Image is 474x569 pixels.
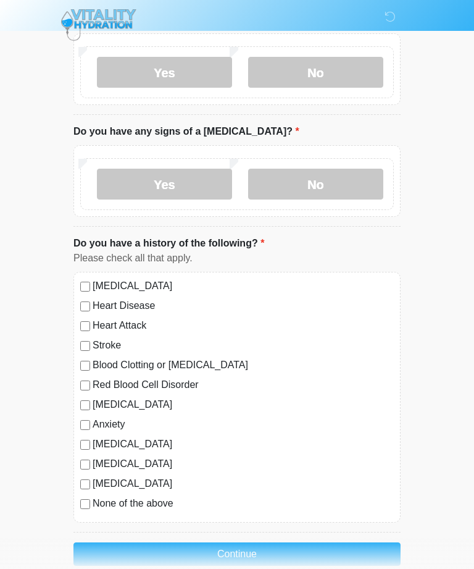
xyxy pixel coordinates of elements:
[93,397,394,412] label: [MEDICAL_DATA]
[80,400,90,410] input: [MEDICAL_DATA]
[73,542,401,566] button: Continue
[80,460,90,470] input: [MEDICAL_DATA]
[80,440,90,450] input: [MEDICAL_DATA]
[93,318,394,333] label: Heart Attack
[61,9,136,41] img: Vitality Hydration Logo
[97,57,232,88] label: Yes
[80,282,90,292] input: [MEDICAL_DATA]
[80,321,90,331] input: Heart Attack
[93,358,394,373] label: Blood Clotting or [MEDICAL_DATA]
[93,279,394,293] label: [MEDICAL_DATA]
[80,381,90,390] input: Red Blood Cell Disorder
[248,169,383,200] label: No
[97,169,232,200] label: Yes
[73,251,401,266] div: Please check all that apply.
[93,298,394,313] label: Heart Disease
[93,377,394,392] label: Red Blood Cell Disorder
[93,437,394,452] label: [MEDICAL_DATA]
[73,124,299,139] label: Do you have any signs of a [MEDICAL_DATA]?
[80,301,90,311] input: Heart Disease
[80,420,90,430] input: Anxiety
[93,476,394,491] label: [MEDICAL_DATA]
[93,457,394,471] label: [MEDICAL_DATA]
[93,338,394,353] label: Stroke
[80,341,90,351] input: Stroke
[73,236,264,251] label: Do you have a history of the following?
[93,417,394,432] label: Anxiety
[93,496,394,511] label: None of the above
[248,57,383,88] label: No
[80,361,90,371] input: Blood Clotting or [MEDICAL_DATA]
[80,499,90,509] input: None of the above
[80,479,90,489] input: [MEDICAL_DATA]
